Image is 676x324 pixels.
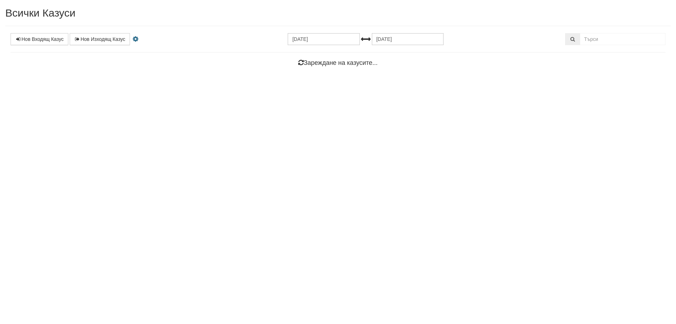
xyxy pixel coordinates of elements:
input: Търсене по Идентификатор, Бл/Вх/Ап, Тип, Описание, Моб. Номер, Имейл, Файл, Коментар, [580,33,665,45]
a: Нов Входящ Казус [11,33,68,45]
i: Настройки [131,37,140,42]
h4: Зареждане на казусите... [11,60,665,67]
a: Нов Изходящ Казус [70,33,130,45]
h2: Всички Казуси [5,7,671,19]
